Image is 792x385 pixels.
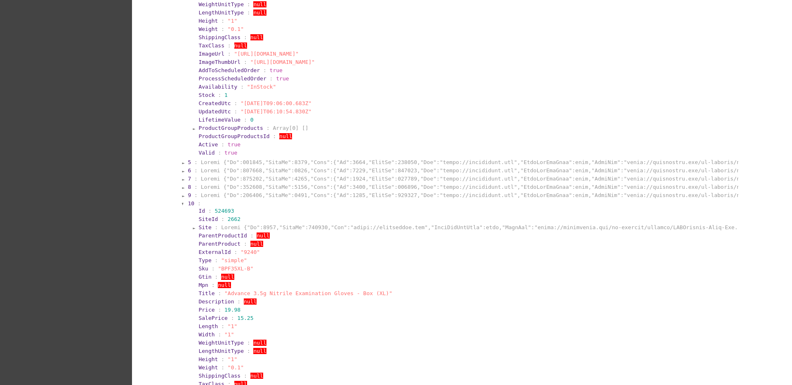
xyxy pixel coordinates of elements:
span: Id [198,208,205,214]
span: "1" [228,18,237,24]
span: : [221,216,224,222]
span: : [270,75,273,82]
span: AddToScheduledOrder [198,67,260,73]
span: Description [198,298,234,305]
span: : [215,257,218,263]
span: null [221,274,234,280]
span: LifetimeValue [198,117,240,123]
span: : [247,348,250,354]
span: : [234,100,238,106]
span: TaxClass [198,42,224,49]
span: : [221,356,224,362]
span: null [244,298,257,305]
span: 19.98 [224,307,240,313]
span: ProductGroupProductsId [198,133,269,139]
span: SalePrice [198,315,227,321]
span: : [228,51,231,57]
span: ShippingClass [198,373,240,379]
span: Gtin [198,274,211,280]
span: : [244,373,247,379]
span: null [279,133,292,139]
span: Valid [198,150,214,156]
span: : [247,9,250,16]
span: 524693 [215,208,234,214]
span: : [247,1,250,7]
span: Height [198,356,218,362]
span: : [218,331,221,338]
span: : [212,282,215,288]
span: : [194,184,198,190]
span: : [263,67,266,73]
span: : [212,265,215,272]
span: Length [198,323,218,329]
span: true [276,75,289,82]
span: null [250,34,263,40]
span: : [250,232,254,239]
span: "9240" [240,249,260,255]
span: CreatedUtc [198,100,231,106]
span: : [237,298,240,305]
span: : [218,290,221,296]
span: : [215,224,218,230]
span: "simple" [221,257,247,263]
span: WeightUnitType [198,340,244,346]
span: Weight [198,364,218,371]
span: : [194,192,198,198]
span: null [250,241,263,247]
span: : [215,274,218,280]
span: : [218,150,221,156]
span: "0.1" [228,364,244,371]
span: ParentProduct [198,241,240,247]
span: "1" [224,331,234,338]
span: : [228,42,231,49]
span: 8 [188,184,191,190]
span: : [221,364,224,371]
span: ShippingClass [198,34,240,40]
span: Stock [198,92,214,98]
span: "1" [228,356,237,362]
span: : [198,200,201,207]
span: : [221,323,224,329]
span: null [253,348,266,354]
span: : [244,59,247,65]
span: : [218,92,221,98]
span: : [234,249,238,255]
span: 0 [250,117,254,123]
span: Price [198,307,214,313]
span: : [194,159,198,165]
span: Height [198,18,218,24]
span: SiteId [198,216,218,222]
span: : [194,176,198,182]
span: 9 [188,192,191,198]
span: ExternalId [198,249,231,255]
span: null [234,42,247,49]
span: "[DATE]T06:10:54.830Z" [240,108,311,115]
span: : [221,18,224,24]
span: : [244,117,247,123]
span: ParentProductId [198,232,247,239]
span: LengthUnitType [198,9,244,16]
span: true [224,150,237,156]
span: : [240,84,244,90]
span: null [218,282,231,288]
span: : [208,208,212,214]
span: Availability [198,84,237,90]
span: : [247,340,250,346]
span: Sku [198,265,208,272]
span: Mpn [198,282,208,288]
span: Array[0] [] [273,125,308,131]
span: Width [198,331,214,338]
span: Active [198,141,218,148]
span: : [231,315,234,321]
span: "InStock" [247,84,276,90]
span: : [273,133,276,139]
span: null [253,9,266,16]
span: null [250,373,263,379]
span: : [194,167,198,174]
span: null [257,232,269,239]
span: "[URL][DOMAIN_NAME]" [250,59,315,65]
span: 7 [188,176,191,182]
span: 2662 [228,216,240,222]
span: "[URL][DOMAIN_NAME]" [234,51,299,57]
span: : [244,241,247,247]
